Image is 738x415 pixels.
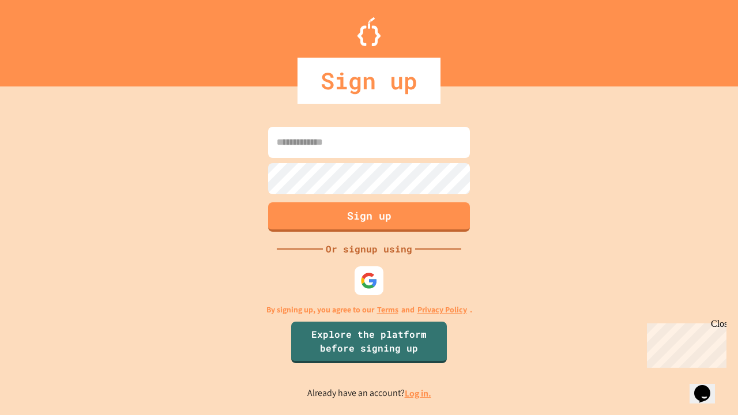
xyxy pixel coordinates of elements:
[291,322,447,363] a: Explore the platform before signing up
[266,304,472,316] p: By signing up, you agree to our and .
[405,387,431,399] a: Log in.
[377,304,398,316] a: Terms
[307,386,431,401] p: Already have an account?
[690,369,726,403] iframe: chat widget
[298,58,440,104] div: Sign up
[323,242,415,256] div: Or signup using
[642,319,726,368] iframe: chat widget
[360,272,378,289] img: google-icon.svg
[357,17,381,46] img: Logo.svg
[268,202,470,232] button: Sign up
[5,5,80,73] div: Chat with us now!Close
[417,304,467,316] a: Privacy Policy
